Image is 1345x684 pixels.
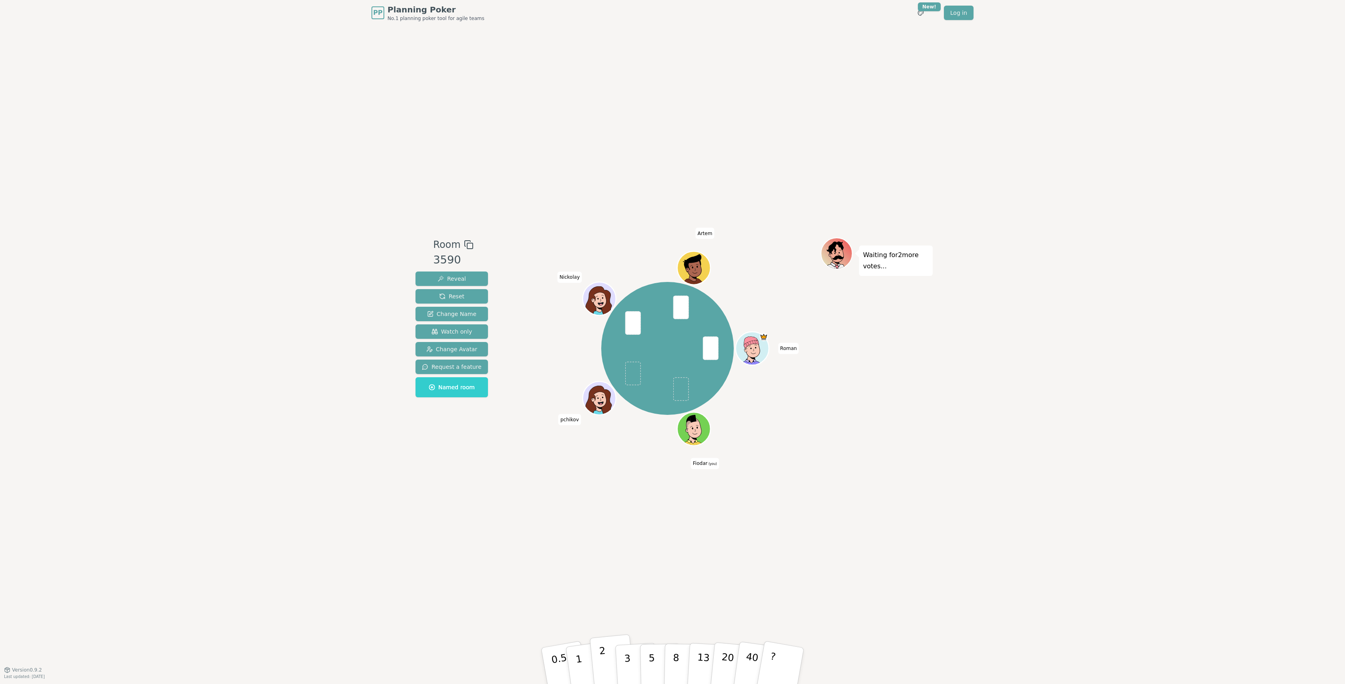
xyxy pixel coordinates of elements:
[433,252,473,268] div: 3590
[759,333,768,341] span: Roman is the host
[691,458,719,469] span: Click to change your name
[863,249,929,272] p: Waiting for 2 more votes...
[438,275,466,283] span: Reveal
[373,8,382,18] span: PP
[429,383,475,391] span: Named room
[558,272,582,283] span: Click to change your name
[558,414,581,425] span: Click to change your name
[12,667,42,673] span: Version 0.9.2
[4,667,42,673] button: Version0.9.2
[944,6,974,20] a: Log in
[416,307,488,321] button: Change Name
[416,289,488,304] button: Reset
[439,292,464,300] span: Reset
[432,328,472,336] span: Watch only
[707,462,717,466] span: (you)
[371,4,484,22] a: PPPlanning PokerNo.1 planning poker tool for agile teams
[913,6,928,20] button: New!
[918,2,941,11] div: New!
[416,377,488,397] button: Named room
[416,272,488,286] button: Reveal
[416,324,488,339] button: Watch only
[387,15,484,22] span: No.1 planning poker tool for agile teams
[422,363,482,371] span: Request a feature
[427,310,476,318] span: Change Name
[695,227,714,239] span: Click to change your name
[4,674,45,679] span: Last updated: [DATE]
[778,343,799,354] span: Click to change your name
[433,237,460,252] span: Room
[387,4,484,15] span: Planning Poker
[416,342,488,356] button: Change Avatar
[678,413,709,445] button: Click to change your avatar
[416,360,488,374] button: Request a feature
[426,345,478,353] span: Change Avatar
